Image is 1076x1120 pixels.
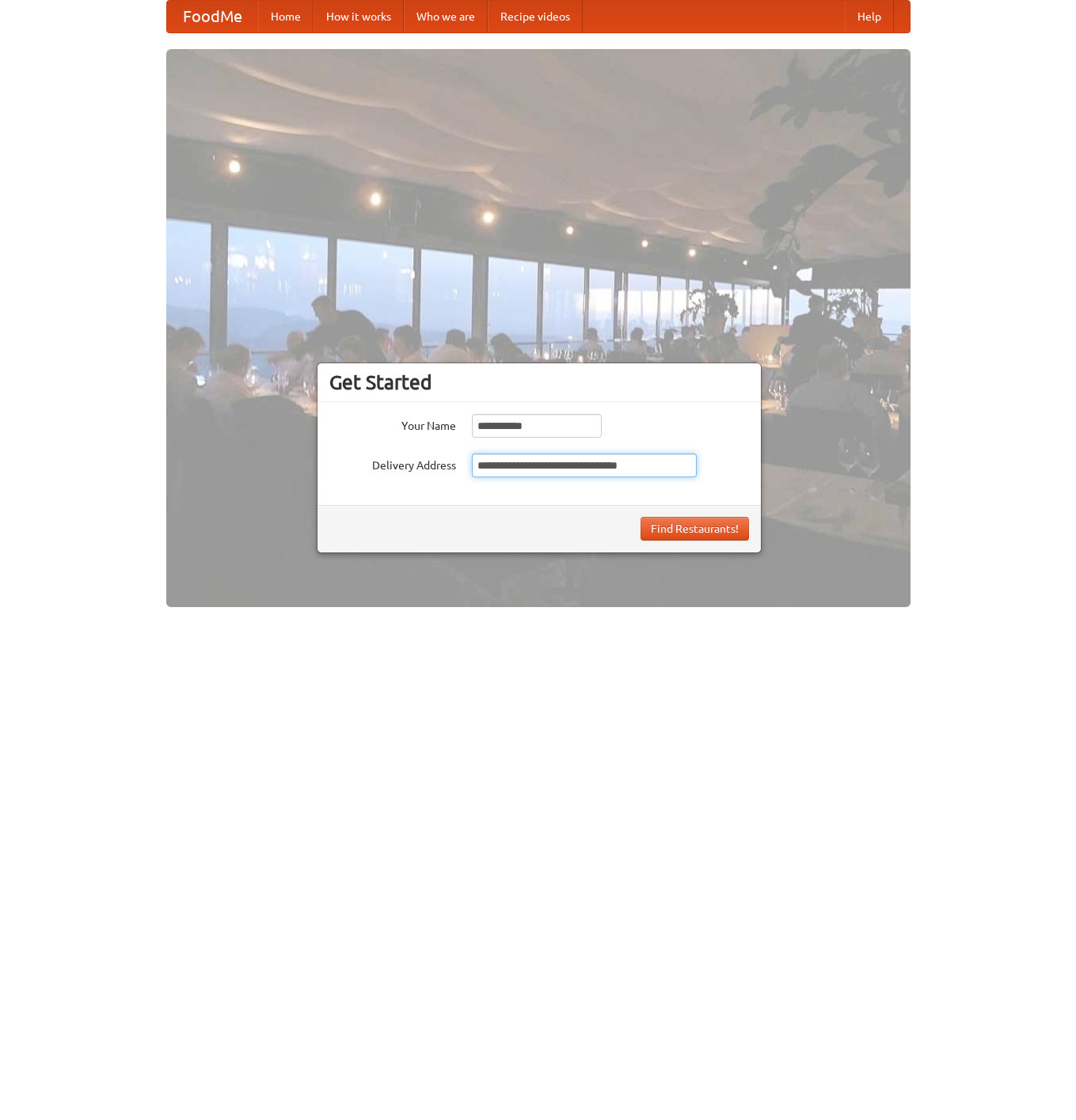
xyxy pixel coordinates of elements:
label: Your Name [329,414,456,434]
a: FoodMe [167,1,258,32]
a: Recipe videos [488,1,583,32]
label: Delivery Address [329,454,456,473]
a: Who we are [404,1,488,32]
a: How it works [314,1,404,32]
h3: Get Started [329,370,749,394]
a: Home [258,1,314,32]
a: Help [845,1,894,32]
button: Find Restaurants! [641,517,749,541]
